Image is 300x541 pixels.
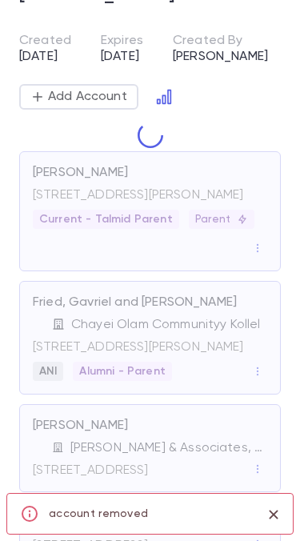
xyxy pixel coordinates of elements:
p: [PERSON_NAME] [33,418,128,434]
div: [PERSON_NAME] [173,33,268,65]
span: ANI [33,365,63,378]
p: Created By [173,33,268,49]
button: Open in Data Center [151,84,177,110]
div: [DATE] [101,33,143,65]
p: [PERSON_NAME] [33,165,128,181]
button: Add Account [19,84,138,110]
p: Parent [195,213,249,226]
div: Parent [189,210,255,229]
p: Expires [101,33,143,49]
p: [STREET_ADDRESS][PERSON_NAME] [33,339,267,355]
div: [DATE] [19,33,71,65]
p: Created [19,33,71,49]
p: [STREET_ADDRESS][PERSON_NAME] [33,187,267,203]
p: [STREET_ADDRESS] [33,463,149,479]
span: Current - Talmid Parent [33,213,179,226]
div: account removed [49,499,148,529]
p: Fried, Gavriel and [PERSON_NAME] [33,295,237,311]
p: [PERSON_NAME] & Associates, CPAs [70,440,267,456]
button: close [261,502,286,527]
p: Chayei Olam Communityy Kollel [71,317,261,333]
p: Add Account [45,89,127,105]
span: Alumni - Parent [73,365,171,378]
